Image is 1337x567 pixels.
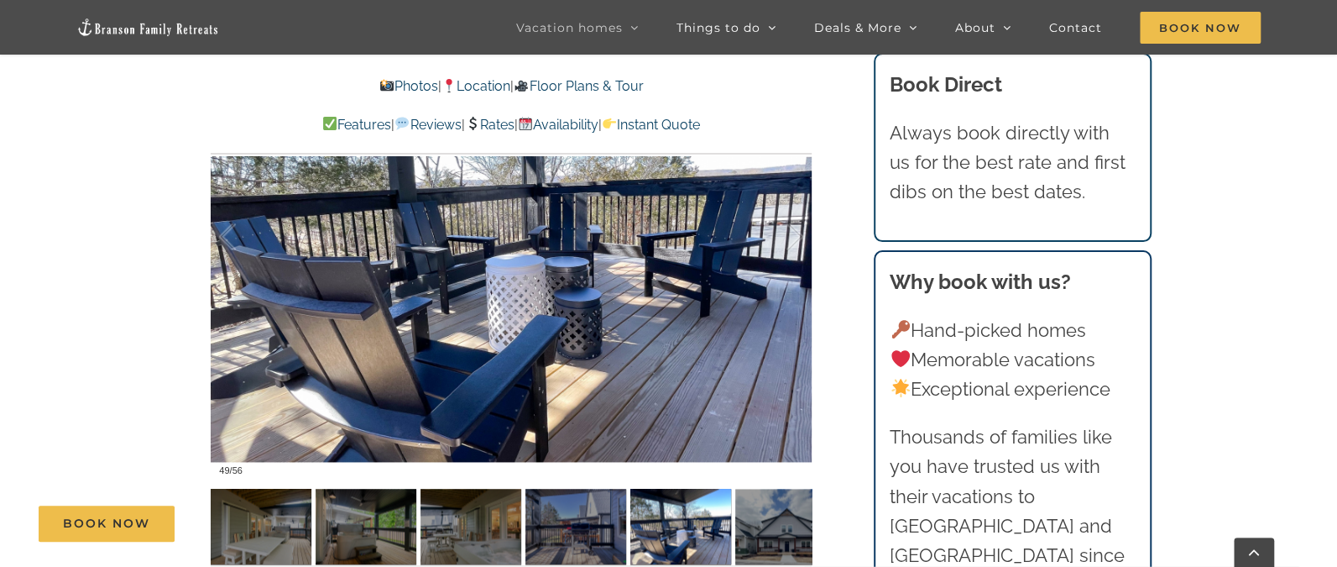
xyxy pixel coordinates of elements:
span: Contact [1049,22,1102,34]
img: ❤️ [891,349,910,368]
img: 💲 [466,117,479,130]
img: Camp-Stillwater-1135-scaled.jpg-nggid03746-ngg0dyn-120x90-00f0w010c011r110f110r010t010.jpg [630,489,731,564]
a: Photos [379,78,438,94]
b: Book Direct [890,72,1002,97]
img: 🔑 [891,320,910,339]
span: Things to do [676,22,760,34]
img: 📸 [380,79,394,92]
a: Rates [465,117,514,133]
img: 💬 [395,117,409,130]
span: About [955,22,995,34]
p: Hand-picked homes Memorable vacations Exceptional experience [890,316,1135,405]
a: Floor Plans & Tour [514,78,643,94]
img: 👉 [603,117,616,130]
img: Camp-Stillwater-at-Table-Rock-Lake-Branson-Family-Retreats-vacation-home-1119-scaled.jpg-nggid041... [420,489,521,564]
img: Camp-Stillwater-at-Table-Rock-Lake-Branson-Family-Retreats-vacation-home-1112-scaled.jpg-nggid041... [211,489,311,564]
span: Deals & More [814,22,901,34]
p: | | [211,76,812,97]
p: Always book directly with us for the best rate and first dibs on the best dates. [890,118,1135,207]
span: Vacation homes [516,22,623,34]
a: Book Now [39,506,175,542]
img: 📍 [442,79,456,92]
img: 🌟 [891,379,910,397]
img: ✅ [323,117,337,130]
a: Instant Quote [602,117,700,133]
img: Camp-Stillwater-vacation-home-rental-Table-Rock-Lake-1149-scaled.jpg-nggid03780-ngg0dyn-120x90-00... [735,489,836,564]
a: Features [322,117,391,133]
img: 📆 [519,117,532,130]
span: Book Now [63,517,150,531]
p: | | | | [211,114,812,136]
img: 🎥 [514,79,528,92]
h3: Why book with us? [890,267,1135,297]
span: Book Now [1140,12,1261,44]
img: Camp-Stillwater-1115-scaled.jpg-nggid03728-ngg0dyn-120x90-00f0w010c011r110f110r010t010.jpg [525,489,626,564]
a: Availability [518,117,598,133]
a: Reviews [394,117,461,133]
img: Branson Family Retreats Logo [76,18,219,37]
img: Camp-Stillwater-at-Table-Rock-Lake-Branson-Family-Retreats-vacation-home-1113-scaled.jpg-nggid041... [316,489,416,564]
a: Location [441,78,510,94]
